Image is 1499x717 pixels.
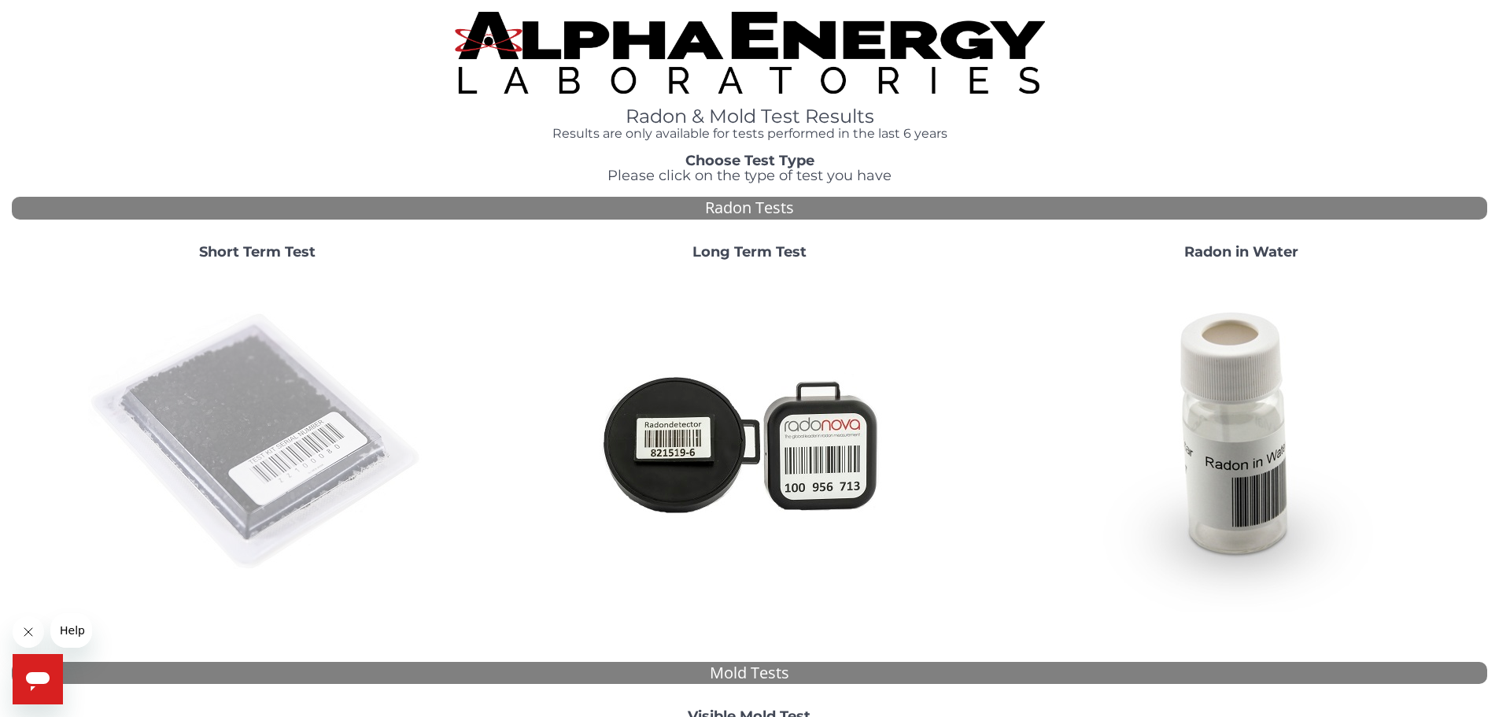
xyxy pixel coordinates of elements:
img: RadoninWater.jpg [1072,273,1410,612]
h4: Results are only available for tests performed in the last 6 years [455,127,1045,141]
img: TightCrop.jpg [455,12,1045,94]
h1: Radon & Mold Test Results [455,106,1045,127]
iframe: Button to launch messaging window [13,654,63,704]
div: Mold Tests [12,662,1487,685]
strong: Choose Test Type [685,152,814,169]
span: Please click on the type of test you have [607,167,892,184]
img: Radtrak2vsRadtrak3.jpg [580,273,918,612]
iframe: Close message [13,616,44,648]
iframe: Message from company [50,613,92,648]
div: Radon Tests [12,197,1487,220]
strong: Radon in Water [1184,243,1298,261]
strong: Long Term Test [692,243,807,261]
img: ShortTerm.jpg [88,273,426,612]
strong: Short Term Test [199,243,316,261]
